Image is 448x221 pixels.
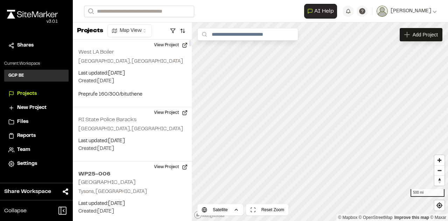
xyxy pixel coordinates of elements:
[78,180,135,185] h2: [GEOGRAPHIC_DATA]
[17,118,28,126] span: Files
[17,42,34,49] span: Shares
[377,6,437,17] button: [PERSON_NAME]
[78,137,186,145] p: Last updated: [DATE]
[377,6,388,17] img: User
[394,215,429,220] a: Map feedback
[78,77,186,85] p: Created: [DATE]
[78,58,186,65] p: [GEOGRAPHIC_DATA], [GEOGRAPHIC_DATA]
[150,161,192,173] button: View Project
[78,208,186,215] p: Created: [DATE]
[78,145,186,153] p: Created: [DATE]
[4,187,51,196] span: Share Workspace
[4,61,69,67] p: Current Workspace
[8,104,64,112] a: New Project
[17,132,36,140] span: Reports
[8,72,24,79] h3: GCP BE
[4,207,27,215] span: Collapse
[78,50,114,55] h2: West LA Boiler
[434,176,444,186] span: Reset bearing to north
[7,19,58,25] div: Oh geez...please don't...
[78,70,186,77] p: Last updated: [DATE]
[17,104,47,112] span: New Project
[84,6,97,17] button: Search
[314,7,334,15] span: AI Help
[304,4,337,19] button: Open AI Assistant
[150,107,192,118] button: View Project
[338,215,357,220] a: Mapbox
[78,188,186,196] p: Tysons, [GEOGRAPHIC_DATA]
[8,146,64,154] a: Team
[246,204,288,215] button: Reset Zoom
[8,160,64,168] a: Settings
[430,215,446,220] a: Maxar
[78,117,136,122] h2: RI State Police Baracks
[78,200,186,208] p: Last updated: [DATE]
[194,211,225,219] a: Mapbox logo
[434,200,444,210] button: Find my location
[8,90,64,98] a: Projects
[17,160,37,168] span: Settings
[8,42,64,49] a: Shares
[78,170,186,178] h2: WP25-006
[434,155,444,165] button: Zoom in
[413,31,438,38] span: Add Project
[8,118,64,126] a: Files
[434,175,444,186] button: Reset bearing to north
[359,215,393,220] a: OpenStreetMap
[150,40,192,51] button: View Project
[434,166,444,175] span: Zoom out
[304,4,340,19] div: Open AI Assistant
[8,132,64,140] a: Reports
[78,91,186,98] p: Preprufe 160/300/bituthene
[411,189,444,197] div: 500 mi
[78,125,186,133] p: [GEOGRAPHIC_DATA], [GEOGRAPHIC_DATA]
[17,146,30,154] span: Team
[7,10,58,19] img: rebrand.png
[17,90,37,98] span: Projects
[197,204,243,215] button: Satellite
[391,7,431,15] span: [PERSON_NAME]
[77,26,103,36] p: Projects
[434,165,444,175] button: Zoom out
